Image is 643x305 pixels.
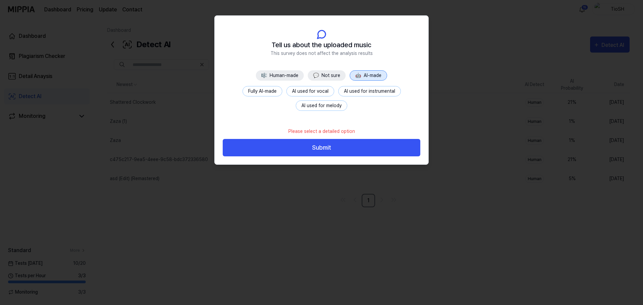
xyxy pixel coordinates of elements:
span: 🎼 [261,73,267,78]
button: Submit [223,139,420,157]
button: 🎼Human-made [256,70,304,81]
button: AI used for vocal [286,86,334,96]
span: 💬 [313,73,319,78]
button: 🤖AI-made [350,70,387,81]
button: Fully AI-made [242,86,282,96]
button: AI used for melody [296,100,347,111]
span: 🤖 [355,73,361,78]
span: This survey does not affect the analysis results [271,50,373,57]
button: 💬Not sure [308,70,346,81]
button: AI used for instrumental [338,86,401,96]
span: Tell us about the uploaded music [272,40,371,50]
div: Please select a detailed option [284,124,359,139]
